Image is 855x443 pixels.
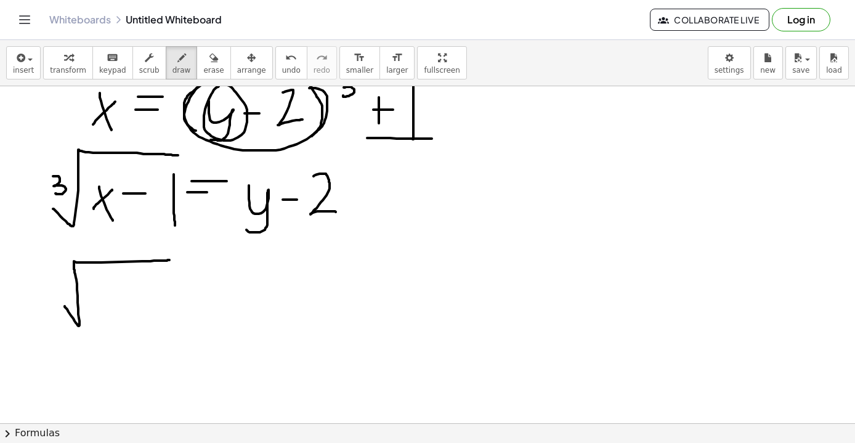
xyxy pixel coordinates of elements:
[760,66,776,75] span: new
[43,46,93,79] button: transform
[417,46,466,79] button: fullscreen
[132,46,166,79] button: scrub
[339,46,380,79] button: format_sizesmaller
[379,46,415,79] button: format_sizelarger
[785,46,817,79] button: save
[792,66,809,75] span: save
[424,66,460,75] span: fullscreen
[172,66,191,75] span: draw
[92,46,133,79] button: keyboardkeypad
[660,14,759,25] span: Collaborate Live
[307,46,337,79] button: redoredo
[15,10,34,30] button: Toggle navigation
[230,46,273,79] button: arrange
[282,66,301,75] span: undo
[753,46,783,79] button: new
[203,66,224,75] span: erase
[275,46,307,79] button: undoundo
[386,66,408,75] span: larger
[49,14,111,26] a: Whiteboards
[354,51,365,65] i: format_size
[237,66,266,75] span: arrange
[772,8,830,31] button: Log in
[708,46,751,79] button: settings
[650,9,769,31] button: Collaborate Live
[826,66,842,75] span: load
[819,46,849,79] button: load
[166,46,198,79] button: draw
[346,66,373,75] span: smaller
[316,51,328,65] i: redo
[107,51,118,65] i: keyboard
[197,46,230,79] button: erase
[6,46,41,79] button: insert
[139,66,160,75] span: scrub
[715,66,744,75] span: settings
[391,51,403,65] i: format_size
[50,66,86,75] span: transform
[285,51,297,65] i: undo
[13,66,34,75] span: insert
[99,66,126,75] span: keypad
[314,66,330,75] span: redo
